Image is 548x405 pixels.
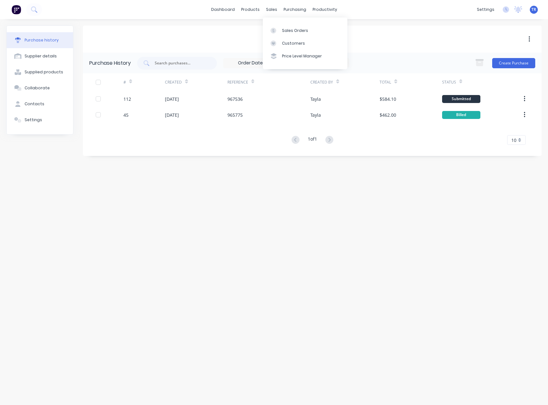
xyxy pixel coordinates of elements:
button: Contacts [7,96,73,112]
img: Factory [11,5,21,14]
div: 967536 [227,96,243,102]
div: purchasing [280,5,309,14]
div: sales [263,5,280,14]
div: Supplied products [25,69,63,75]
button: Collaborate [7,80,73,96]
div: Tayla [310,96,321,102]
div: 112 [123,96,131,102]
div: Created By [310,79,333,85]
div: Price Level Manager [282,53,322,59]
div: Tayla [310,112,321,118]
div: productivity [309,5,340,14]
div: Sales Orders [282,28,308,33]
div: Collaborate [25,85,50,91]
button: Supplier details [7,48,73,64]
div: [DATE] [165,112,179,118]
a: Customers [263,37,347,50]
div: Contacts [25,101,44,107]
a: Sales Orders [263,24,347,37]
iframe: To enrich screen reader interactions, please activate Accessibility in Grammarly extension settings [526,383,542,399]
div: 1 of 1 [308,136,317,145]
div: Purchase History [89,59,131,67]
div: Settings [25,117,42,123]
div: # [123,79,126,85]
div: Created [165,79,182,85]
span: TR [531,7,536,12]
div: Reference [227,79,248,85]
button: Supplied products [7,64,73,80]
div: Billed [442,111,480,119]
input: Search purchases... [154,60,207,66]
div: 965775 [227,112,243,118]
div: [DATE] [165,96,179,102]
span: 10 [511,137,516,144]
div: 45 [123,112,129,118]
button: Purchase history [7,32,73,48]
div: Submitted [442,95,480,103]
div: settings [474,5,498,14]
div: $462.00 [380,112,396,118]
div: Total [380,79,391,85]
div: products [238,5,263,14]
div: Purchase history [25,37,59,43]
input: Order Date [224,58,277,68]
a: Price Level Manager [263,50,347,63]
button: Create Purchase [492,58,535,68]
div: Status [442,79,456,85]
button: Settings [7,112,73,128]
div: $584.10 [380,96,396,102]
div: Supplier details [25,53,57,59]
div: Customers [282,40,305,46]
a: dashboard [208,5,238,14]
